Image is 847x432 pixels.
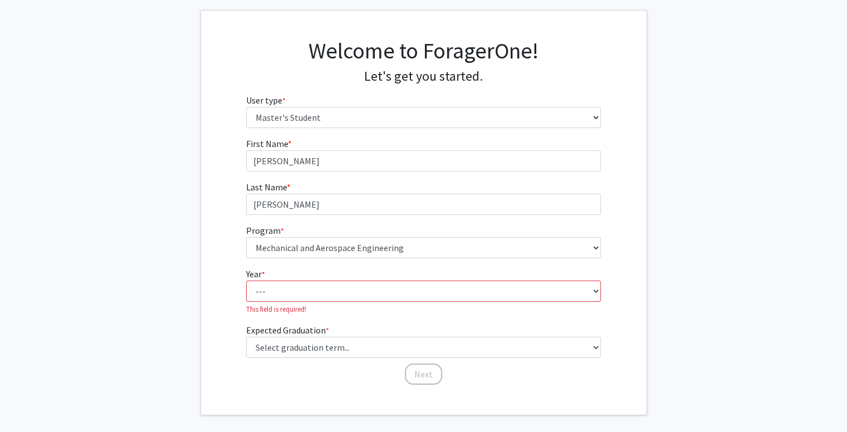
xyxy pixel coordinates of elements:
label: Expected Graduation [246,323,329,337]
span: First Name [246,138,288,149]
label: User type [246,94,286,107]
h4: Let's get you started. [246,68,601,85]
iframe: Chat [8,382,47,424]
h1: Welcome to ForagerOne! [246,37,601,64]
p: This field is required! [246,304,601,315]
button: Next [405,364,442,385]
label: Program [246,224,284,237]
label: Year [246,267,265,281]
span: Last Name [246,181,287,193]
